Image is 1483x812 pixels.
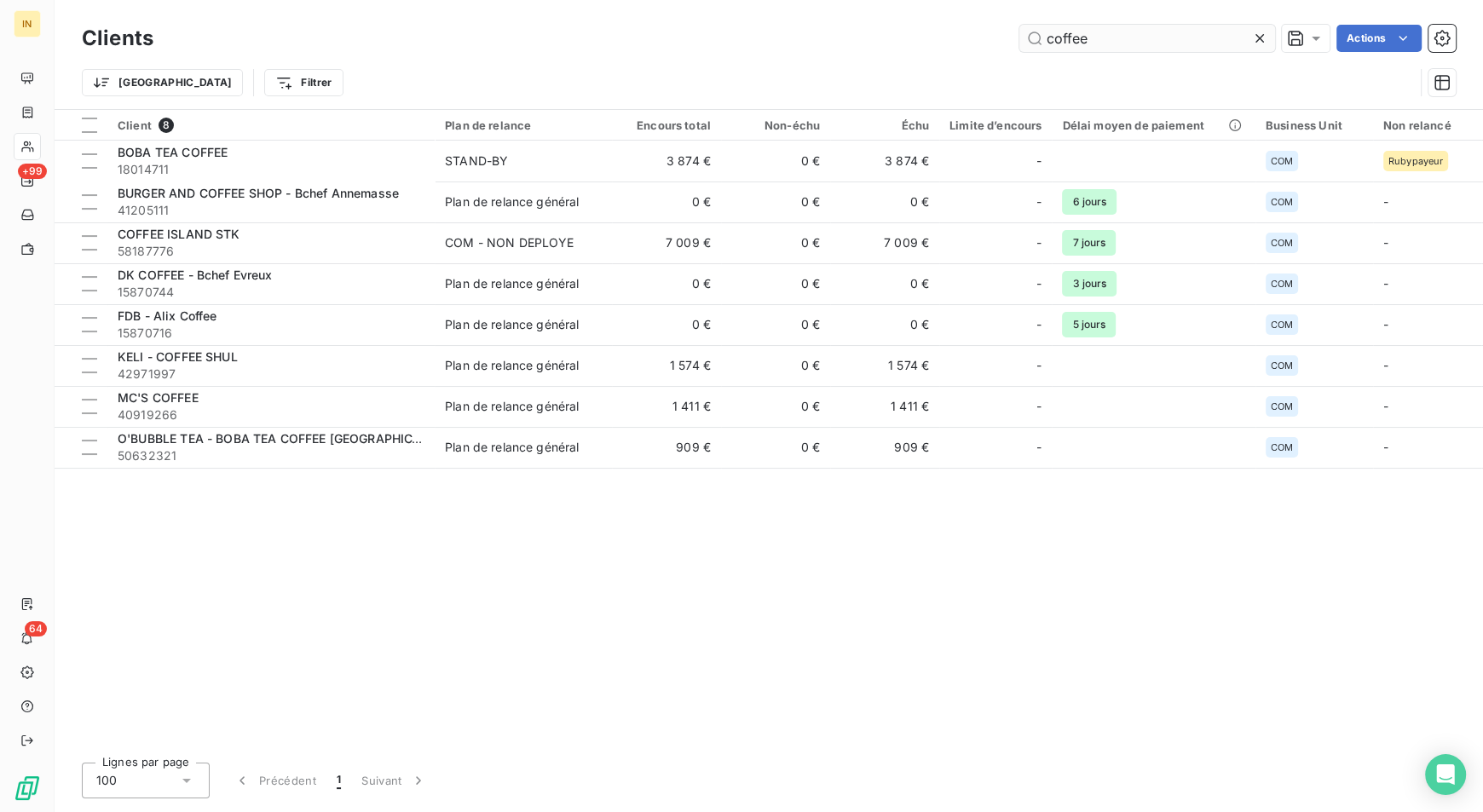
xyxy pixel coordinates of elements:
td: 909 € [830,427,939,468]
span: - [1383,235,1388,250]
span: Rubypayeur [1388,156,1444,166]
button: Suivant [351,763,437,798]
td: 0 € [612,304,721,345]
div: Plan de relance général [445,193,579,210]
span: BURGER AND COFFEE SHOP - Bchef Annemasse [118,186,399,200]
td: 0 € [721,181,830,222]
span: COM [1271,360,1293,371]
div: Plan de relance général [445,439,579,456]
td: 0 € [721,427,830,468]
span: - [1036,153,1042,170]
td: 0 € [721,222,830,263]
div: Plan de relance général [445,398,579,415]
input: Rechercher [1019,25,1275,52]
button: Précédent [223,763,326,798]
span: MC'S COFFEE [118,390,199,405]
td: 0 € [612,181,721,222]
div: Plan de relance général [445,275,579,292]
div: IN [14,10,41,37]
td: 0 € [721,141,830,181]
span: COM [1271,238,1293,248]
span: - [1383,276,1388,291]
td: 0 € [830,181,939,222]
span: - [1383,358,1388,372]
div: Échu [840,118,929,132]
span: 50632321 [118,447,424,464]
span: 8 [159,118,174,133]
span: 3 jours [1062,271,1117,297]
span: - [1036,275,1042,292]
td: 3 874 € [830,141,939,181]
div: Open Intercom Messenger [1425,754,1466,795]
span: 1 [337,772,341,789]
span: O'BUBBLE TEA - BOBA TEA COFFEE [GEOGRAPHIC_DATA] [118,431,453,446]
span: COFFEE ISLAND STK [118,227,240,241]
div: Encours total [622,118,711,132]
div: Plan de relance général [445,357,579,374]
span: 18014711 [118,161,424,178]
span: 41205111 [118,202,424,219]
div: STAND-BY [445,153,508,170]
td: 0 € [721,304,830,345]
span: 58187776 [118,243,424,260]
span: 40919266 [118,406,424,423]
td: 0 € [721,386,830,427]
span: - [1036,234,1042,251]
td: 1 411 € [830,386,939,427]
div: Non relancé [1383,118,1472,132]
span: 15870744 [118,284,424,301]
span: COM [1271,401,1293,412]
td: 1 411 € [612,386,721,427]
span: - [1036,357,1042,374]
span: COM [1271,320,1293,330]
span: - [1383,440,1388,454]
td: 7 009 € [612,222,721,263]
button: Actions [1336,25,1422,52]
span: COM [1271,156,1293,166]
span: 7 jours [1062,230,1116,256]
div: Délai moyen de paiement [1062,118,1244,132]
span: DK COFFEE - Bchef Evreux [118,268,273,282]
span: - [1036,316,1042,333]
span: - [1036,439,1042,456]
span: COM [1271,279,1293,289]
td: 1 574 € [830,345,939,386]
span: KELI - COFFEE SHUL [118,349,238,364]
span: 100 [96,772,117,789]
td: 0 € [721,263,830,304]
img: Logo LeanPay [14,775,41,802]
button: 1 [326,763,351,798]
td: 0 € [830,304,939,345]
span: - [1383,399,1388,413]
span: 6 jours [1062,189,1117,215]
td: 7 009 € [830,222,939,263]
td: 909 € [612,427,721,468]
button: [GEOGRAPHIC_DATA] [82,69,243,96]
span: 64 [25,621,47,636]
div: Business Unit [1266,118,1363,132]
span: COM [1271,197,1293,207]
div: Plan de relance [445,118,602,132]
span: - [1383,194,1388,209]
span: 42971997 [118,366,424,383]
span: - [1036,398,1042,415]
td: 0 € [830,263,939,304]
span: +99 [18,164,47,179]
span: 15870716 [118,325,424,342]
span: COM [1271,442,1293,452]
span: Client [118,118,152,132]
div: Plan de relance général [445,316,579,333]
div: Non-échu [731,118,820,132]
td: 0 € [612,263,721,304]
span: - [1383,317,1388,331]
td: 0 € [721,345,830,386]
td: 3 874 € [612,141,721,181]
button: Filtrer [264,69,343,96]
div: Limite d’encours [949,118,1042,132]
span: FDB - Alix Coffee [118,308,217,323]
div: COM - NON DEPLOYE [445,234,574,251]
span: BOBA TEA COFFEE [118,145,228,159]
td: 1 574 € [612,345,721,386]
span: 5 jours [1062,312,1116,337]
h3: Clients [82,23,153,54]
